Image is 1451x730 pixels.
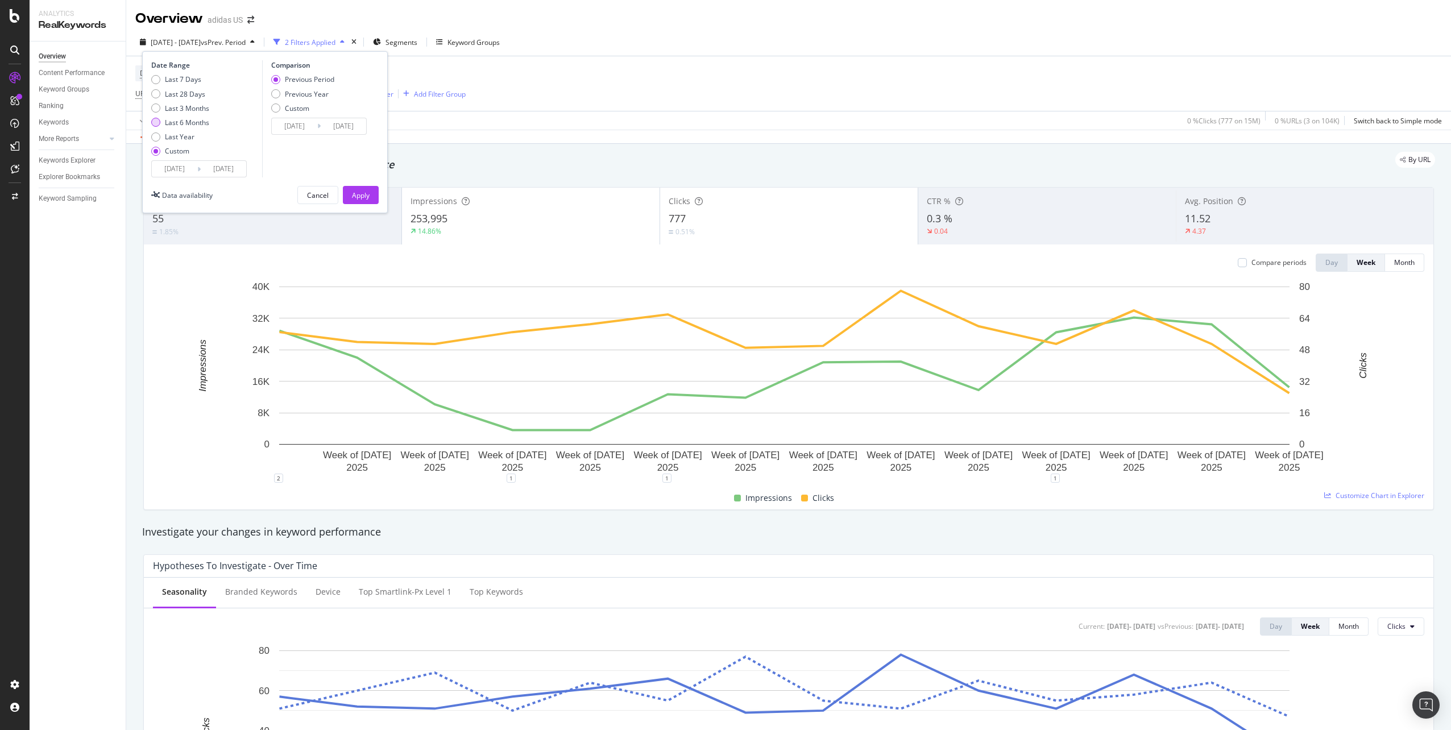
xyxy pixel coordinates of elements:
[165,89,205,99] div: Last 28 Days
[258,408,270,418] text: 8K
[1354,116,1442,126] div: Switch back to Simple mode
[579,462,601,473] text: 2025
[39,19,117,32] div: RealKeywords
[165,146,189,156] div: Custom
[1251,258,1307,267] div: Compare periods
[151,132,209,142] div: Last Year
[927,196,951,206] span: CTR %
[1299,439,1304,450] text: 0
[1158,621,1193,631] div: vs Previous :
[1385,254,1424,272] button: Month
[1051,474,1060,483] div: 1
[39,193,97,205] div: Keyword Sampling
[669,211,686,225] span: 777
[316,586,341,598] div: Device
[1201,462,1222,473] text: 2025
[285,103,309,113] div: Custom
[399,87,466,101] button: Add Filter Group
[1299,281,1310,292] text: 80
[269,33,349,51] button: 2 Filters Applied
[135,9,203,28] div: Overview
[711,450,780,461] text: Week of [DATE]
[259,685,270,696] text: 60
[39,117,69,128] div: Keywords
[259,645,270,656] text: 80
[142,525,1435,540] div: Investigate your changes in keyword performance
[447,38,500,47] div: Keyword Groups
[39,67,118,79] a: Content Performance
[1270,621,1282,631] div: Day
[152,211,164,225] span: 55
[39,155,118,167] a: Keywords Explorer
[39,51,66,63] div: Overview
[927,211,952,225] span: 0.3 %
[368,33,422,51] button: Segments
[507,474,516,483] div: 1
[411,196,457,206] span: Impressions
[359,586,451,598] div: Top smartlink-px Level 1
[1412,691,1440,719] div: Open Intercom Messenger
[432,33,504,51] button: Keyword Groups
[478,450,546,461] text: Week of [DATE]
[1358,352,1369,379] text: Clicks
[272,118,317,134] input: Start Date
[890,462,912,473] text: 2025
[162,190,213,200] div: Data availability
[1329,617,1369,636] button: Month
[39,155,96,167] div: Keywords Explorer
[152,230,157,234] img: Equal
[285,74,334,84] div: Previous Period
[1324,491,1424,500] a: Customize Chart in Explorer
[201,161,246,177] input: End Date
[1185,196,1233,206] span: Avg. Position
[151,38,201,47] span: [DATE] - [DATE]
[1299,345,1310,355] text: 48
[274,474,283,483] div: 2
[153,281,1416,478] svg: A chart.
[1107,621,1155,631] div: [DATE] - [DATE]
[140,68,161,78] span: Device
[271,103,334,113] div: Custom
[39,84,118,96] a: Keyword Groups
[39,193,118,205] a: Keyword Sampling
[197,339,208,392] text: Impressions
[39,117,118,128] a: Keywords
[1196,621,1244,631] div: [DATE] - [DATE]
[151,74,209,84] div: Last 7 Days
[151,60,259,70] div: Date Range
[264,439,270,450] text: 0
[1338,621,1359,631] div: Month
[556,450,624,461] text: Week of [DATE]
[39,100,118,112] a: Ranking
[297,186,338,204] button: Cancel
[385,38,417,47] span: Segments
[414,89,466,99] div: Add Filter Group
[1378,617,1424,636] button: Clicks
[1292,617,1329,636] button: Week
[39,133,79,145] div: More Reports
[252,313,270,324] text: 32K
[1408,156,1431,163] span: By URL
[39,171,100,183] div: Explorer Bookmarks
[1357,258,1375,267] div: Week
[1348,254,1385,272] button: Week
[1123,462,1145,473] text: 2025
[1100,450,1168,461] text: Week of [DATE]
[1299,376,1310,387] text: 32
[1178,450,1246,461] text: Week of [DATE]
[812,491,834,505] span: Clicks
[1325,258,1338,267] div: Day
[789,450,857,461] text: Week of [DATE]
[208,14,243,26] div: adidas US
[418,226,441,236] div: 14.86%
[151,118,209,127] div: Last 6 Months
[285,89,329,99] div: Previous Year
[165,103,209,113] div: Last 3 Months
[162,586,207,598] div: Seasonality
[501,462,523,473] text: 2025
[1316,254,1348,272] button: Day
[662,474,671,483] div: 1
[135,111,168,130] button: Apply
[39,84,89,96] div: Keyword Groups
